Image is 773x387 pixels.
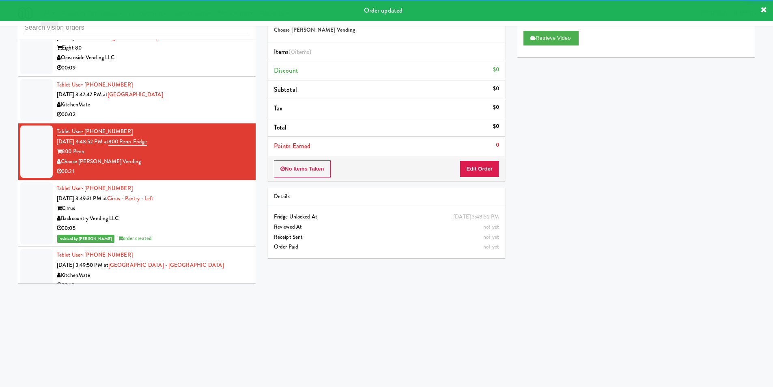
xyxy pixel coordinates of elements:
button: No Items Taken [274,160,331,177]
span: reviewed by [PERSON_NAME] [57,235,114,243]
li: Tablet User· [PHONE_NUMBER][DATE] 3:47:47 PM at[GEOGRAPHIC_DATA]KitchenMate00:02 [18,77,256,123]
div: [DATE] 3:48:52 PM [453,212,499,222]
div: $0 [493,102,499,112]
div: Fridge Unlocked At [274,212,499,222]
div: 00:02 [57,110,250,120]
div: Cirrus [57,203,250,214]
ng-pluralize: items [295,47,310,56]
div: 0 [496,140,499,150]
span: Order updated [364,6,403,15]
div: 00:09 [57,63,250,73]
span: · [PHONE_NUMBER] [82,251,133,259]
div: $0 [493,121,499,132]
li: Tablet User· [PHONE_NUMBER][DATE] 3:48:52 PM at800 Penn-Fridge800 PennChoose [PERSON_NAME] Vendin... [18,123,256,180]
div: Order Paid [274,242,499,252]
div: Oceanside Vending LLC [57,53,250,63]
span: [DATE] 3:49:31 PM at [57,195,107,202]
li: Tablet User· [PHONE_NUMBER][DATE] 3:49:50 PM at[GEOGRAPHIC_DATA] - [GEOGRAPHIC_DATA]KitchenMate00:15 [18,247,256,293]
span: order created [118,234,152,242]
span: [DATE] 3:49:50 PM at [57,261,108,269]
div: $0 [493,65,499,75]
a: Tablet User· [PHONE_NUMBER] [57,128,133,136]
span: (0 ) [289,47,311,56]
div: Backcountry Vending LLC [57,214,250,224]
div: KitchenMate [57,100,250,110]
div: 800 Penn [57,147,250,157]
a: Tablet User· [PHONE_NUMBER] [57,184,133,192]
a: Cirrus - Pantry - Left [107,195,153,202]
div: Reviewed At [274,222,499,232]
span: [DATE] 3:48:52 PM at [57,138,108,145]
span: · [PHONE_NUMBER] [82,81,133,89]
div: KitchenMate [57,270,250,281]
div: $0 [493,84,499,94]
span: not yet [483,243,499,251]
div: Details [274,192,499,202]
li: Tablet User· [PHONE_NUMBER][DATE] 3:47:30 PM atEight80 - Main Pantry LeftEight 80Oceanside Vendin... [18,20,256,77]
li: Tablet User· [PHONE_NUMBER][DATE] 3:49:31 PM atCirrus - Pantry - LeftCirrusBackcountry Vending LL... [18,180,256,247]
span: Items [274,47,311,56]
span: [DATE] 3:47:47 PM at [57,91,108,98]
div: Eight 80 [57,43,250,53]
span: · [PHONE_NUMBER] [82,184,133,192]
input: Search vision orders [24,20,250,35]
span: Tax [274,104,282,113]
div: Choose [PERSON_NAME] Vending [57,157,250,167]
h5: Choose [PERSON_NAME] Vending [274,27,499,33]
button: Edit Order [460,160,499,177]
span: not yet [483,233,499,241]
span: Subtotal [274,85,297,94]
a: [GEOGRAPHIC_DATA] [108,91,163,98]
div: Receipt Sent [274,232,499,242]
a: Tablet User· [PHONE_NUMBER] [57,81,133,89]
a: 800 Penn-Fridge [108,138,147,146]
a: Tablet User· [PHONE_NUMBER] [57,251,133,259]
span: Discount [274,66,298,75]
a: [GEOGRAPHIC_DATA] - [GEOGRAPHIC_DATA] [108,261,224,269]
span: Points Earned [274,141,310,151]
button: Retrieve Video [523,31,579,45]
span: not yet [483,223,499,231]
div: 00:21 [57,166,250,177]
div: 00:15 [57,280,250,290]
span: · [PHONE_NUMBER] [82,128,133,135]
span: Total [274,123,287,132]
div: 00:05 [57,223,250,233]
